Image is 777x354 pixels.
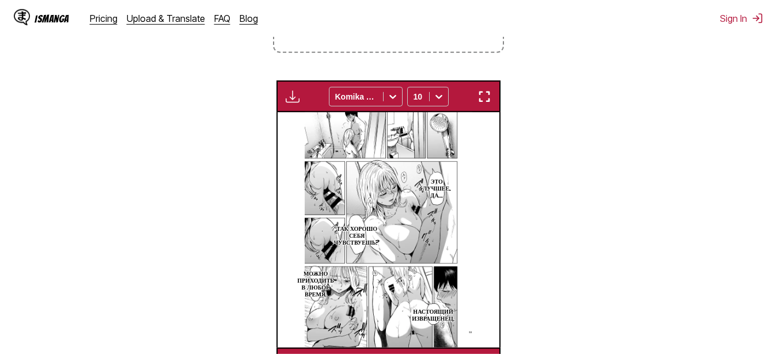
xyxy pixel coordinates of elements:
[90,13,118,24] a: Pricing
[214,13,230,24] a: FAQ
[14,9,90,28] a: IsManga LogoIsManga
[127,13,205,24] a: Upload & Translate
[332,222,382,248] p: Так хорошо себя чувствуешь?
[420,175,453,200] p: Это лучшее.. да….
[752,13,763,24] img: Sign out
[477,90,491,104] img: Enter fullscreen
[305,112,472,348] img: Manga Panel
[720,13,763,24] button: Sign In
[295,267,336,299] p: Можно приходить в любое время.
[410,305,457,323] p: Настоящий извращенец.
[286,90,300,104] img: Download translated images
[14,9,30,25] img: IsManga Logo
[35,13,69,24] div: IsManga
[240,13,258,24] a: Blog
